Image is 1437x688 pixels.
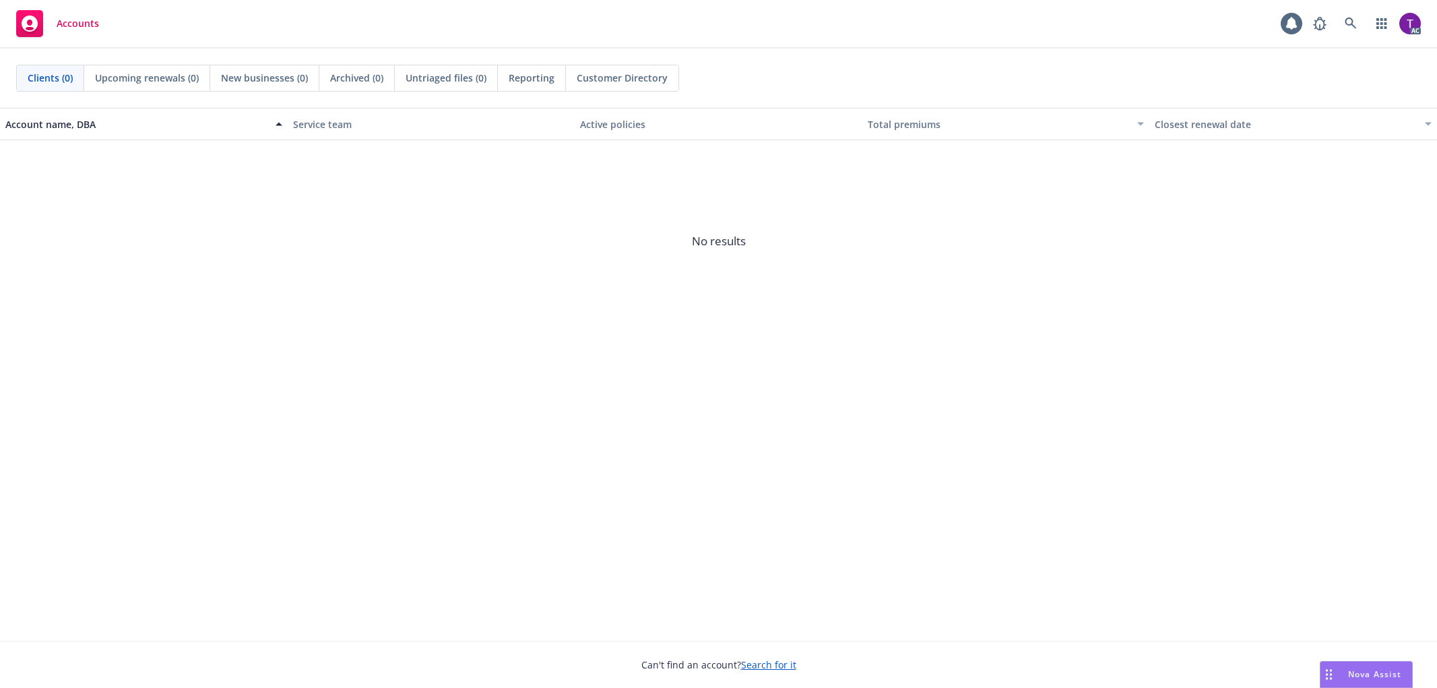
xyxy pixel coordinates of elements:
a: Search [1337,10,1364,37]
div: Drag to move [1320,662,1337,687]
button: Total premiums [862,108,1150,140]
span: Upcoming renewals (0) [95,71,199,85]
div: Closest renewal date [1155,117,1417,131]
button: Nova Assist [1320,661,1413,688]
span: Clients (0) [28,71,73,85]
a: Switch app [1368,10,1395,37]
div: Total premiums [868,117,1130,131]
span: Nova Assist [1348,668,1401,680]
span: Reporting [509,71,554,85]
button: Active policies [575,108,862,140]
div: Active policies [580,117,857,131]
span: Untriaged files (0) [406,71,486,85]
a: Accounts [11,5,104,42]
span: Can't find an account? [641,658,796,672]
a: Search for it [741,658,796,671]
button: Closest renewal date [1149,108,1437,140]
a: Report a Bug [1306,10,1333,37]
div: Service team [293,117,570,131]
span: Customer Directory [577,71,668,85]
button: Service team [288,108,575,140]
span: Accounts [57,18,99,29]
span: Archived (0) [330,71,383,85]
span: New businesses (0) [221,71,308,85]
img: photo [1399,13,1421,34]
div: Account name, DBA [5,117,267,131]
